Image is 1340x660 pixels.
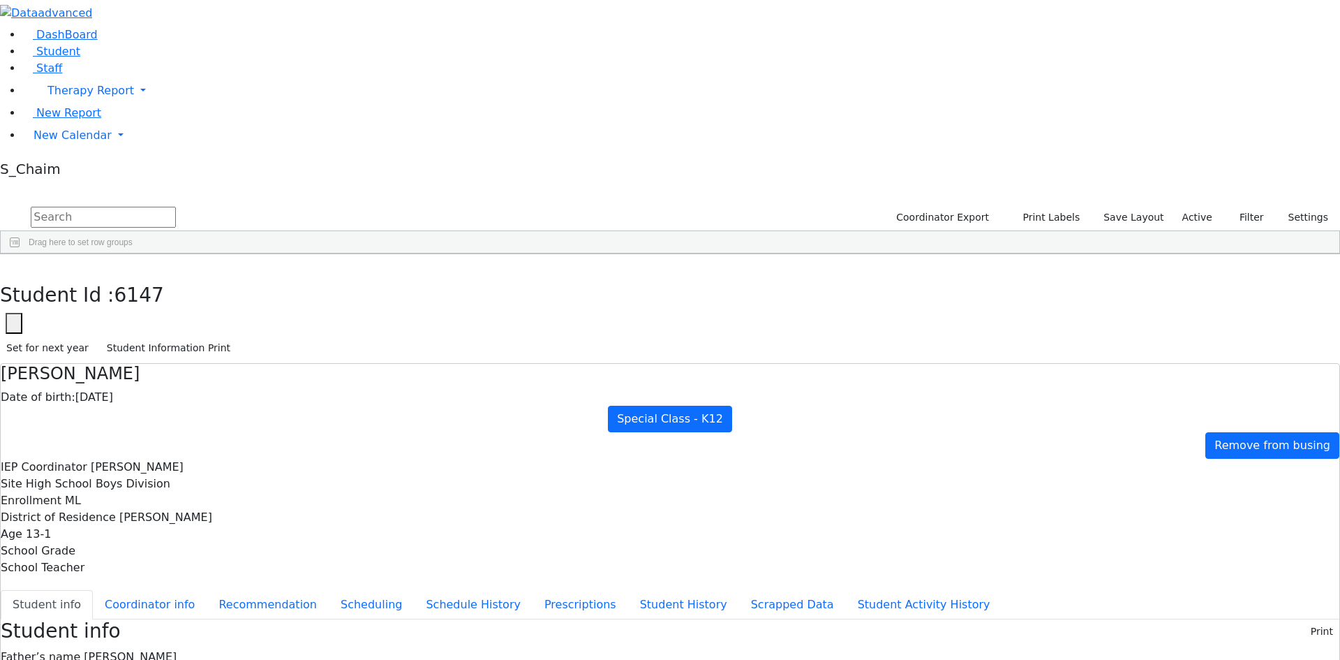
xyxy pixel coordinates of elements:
span: 13-1 [26,527,51,541]
button: Save Layout [1097,207,1170,228]
label: School Grade [1,543,75,559]
button: Student History [628,590,739,619]
button: Print Labels [1006,207,1086,228]
button: Student Activity History [846,590,1002,619]
span: Therapy Report [47,84,134,97]
button: Settings [1270,207,1334,228]
button: Filter [1221,207,1270,228]
label: Site [1,476,22,492]
span: [PERSON_NAME] [91,460,184,474]
span: New Calendar [33,129,112,142]
a: DashBoard [22,28,98,41]
span: High School Boys Division [26,477,170,490]
a: New Report [22,106,101,119]
button: Print [1304,621,1339,643]
span: ML [65,494,81,507]
input: Search [31,207,176,228]
span: New Report [36,106,101,119]
span: 6147 [114,284,164,307]
label: Active [1176,207,1219,228]
div: [DATE] [1,389,1339,406]
span: [PERSON_NAME] [119,511,212,524]
span: Staff [36,61,62,75]
button: Scrapped Data [739,590,846,619]
label: Age [1,526,22,543]
label: Date of birth: [1,389,75,406]
a: Staff [22,61,62,75]
button: Student info [1,590,93,619]
a: Therapy Report [22,77,1340,105]
label: School Teacher [1,559,84,576]
span: Remove from busing [1214,439,1330,452]
span: Drag here to set row groups [29,237,133,247]
h3: Student info [1,619,121,643]
button: Recommendation [207,590,329,619]
button: Prescriptions [533,590,628,619]
a: Special Class - K12 [608,406,732,432]
a: New Calendar [22,122,1340,149]
span: DashBoard [36,28,98,41]
button: Coordinator Export [887,207,995,228]
label: IEP Coordinator [1,459,87,476]
label: District of Residence [1,509,116,526]
a: Remove from busing [1205,432,1339,459]
span: Student [36,45,80,58]
h4: [PERSON_NAME] [1,364,1339,384]
button: Student Information Print [100,337,237,359]
button: Scheduling [329,590,414,619]
label: Enrollment [1,492,61,509]
button: Coordinator info [93,590,207,619]
a: Student [22,45,80,58]
button: Schedule History [414,590,533,619]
